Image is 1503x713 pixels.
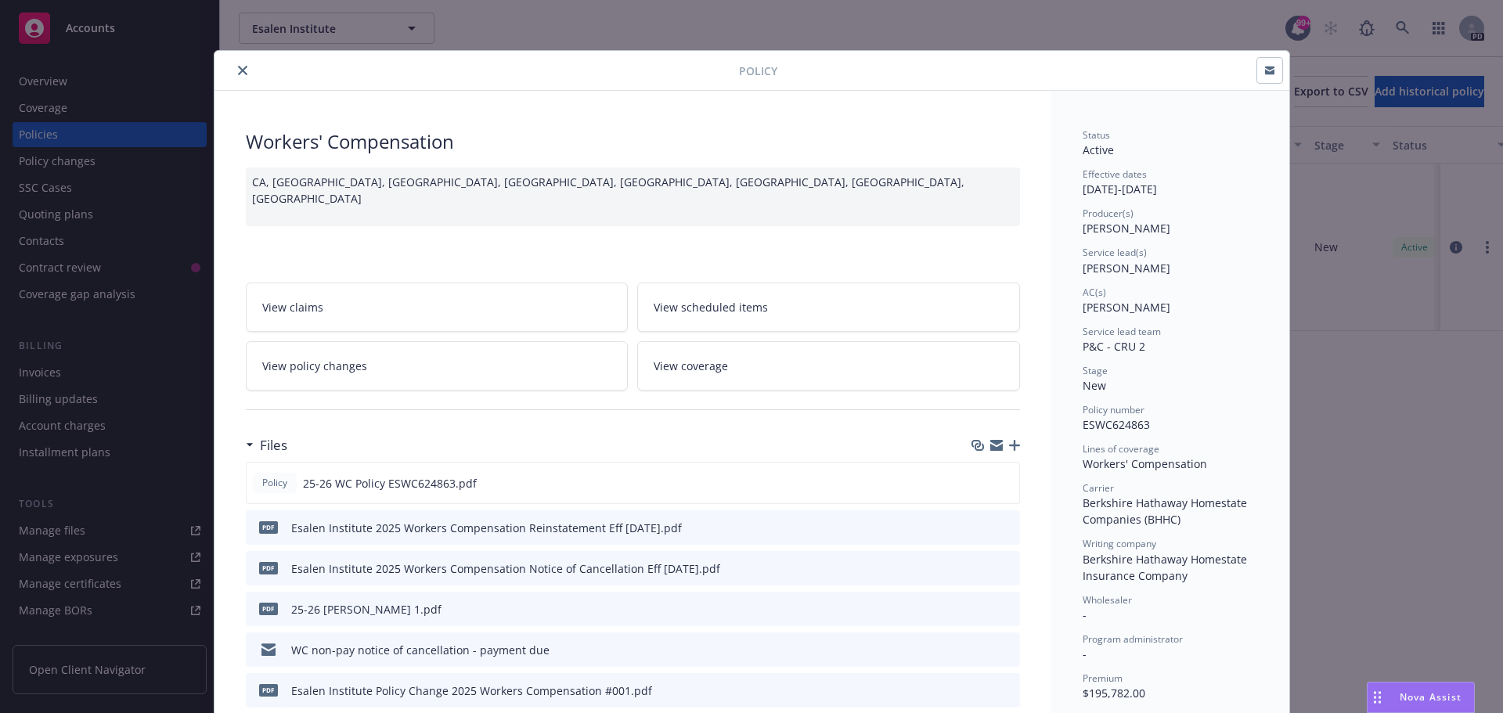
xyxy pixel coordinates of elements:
a: View scheduled items [637,283,1020,332]
span: Program administrator [1083,632,1183,646]
span: View scheduled items [654,299,768,315]
span: View policy changes [262,358,367,374]
div: Workers' Compensation [246,128,1020,155]
span: Premium [1083,672,1123,685]
button: preview file [999,475,1013,492]
span: Workers' Compensation [1083,456,1207,471]
span: Stage [1083,364,1108,377]
span: New [1083,378,1106,393]
span: pdf [259,603,278,614]
span: Active [1083,142,1114,157]
div: [DATE] - [DATE] [1083,167,1258,197]
button: close [233,61,252,80]
span: Status [1083,128,1110,142]
span: [PERSON_NAME] [1083,300,1170,315]
span: View claims [262,299,323,315]
button: preview file [1000,560,1014,577]
a: View policy changes [246,341,629,391]
span: Nova Assist [1400,690,1462,704]
a: View claims [246,283,629,332]
span: P&C - CRU 2 [1083,339,1145,354]
span: Service lead(s) [1083,246,1147,259]
span: Policy [259,476,290,490]
button: preview file [1000,601,1014,618]
span: Policy [739,63,777,79]
span: Berkshire Hathaway Homestate Insurance Company [1083,552,1250,583]
span: - [1083,607,1087,622]
div: Esalen Institute Policy Change 2025 Workers Compensation #001.pdf [291,682,652,699]
button: download file [975,520,987,536]
span: pdf [259,684,278,696]
span: ESWC624863 [1083,417,1150,432]
button: download file [974,475,986,492]
span: - [1083,646,1087,661]
span: 25-26 WC Policy ESWC624863.pdf [303,475,477,492]
span: $195,782.00 [1083,686,1145,700]
span: pdf [259,562,278,574]
span: Policy number [1083,403,1144,416]
span: Producer(s) [1083,207,1134,220]
span: AC(s) [1083,286,1106,299]
span: View coverage [654,358,728,374]
button: download file [975,642,987,658]
h3: Files [260,435,287,456]
span: [PERSON_NAME] [1083,261,1170,275]
div: CA, [GEOGRAPHIC_DATA], [GEOGRAPHIC_DATA], [GEOGRAPHIC_DATA], [GEOGRAPHIC_DATA], [GEOGRAPHIC_DATA]... [246,167,1020,226]
button: preview file [1000,682,1014,699]
span: Wholesaler [1083,593,1132,607]
div: 25-26 [PERSON_NAME] 1.pdf [291,601,442,618]
a: View coverage [637,341,1020,391]
div: Files [246,435,287,456]
span: Lines of coverage [1083,442,1159,456]
button: download file [975,682,987,699]
button: Nova Assist [1367,682,1475,713]
span: Carrier [1083,481,1114,495]
span: Service lead team [1083,325,1161,338]
span: pdf [259,521,278,533]
button: preview file [1000,520,1014,536]
span: Berkshire Hathaway Homestate Companies (BHHC) [1083,495,1250,527]
button: download file [975,560,987,577]
span: [PERSON_NAME] [1083,221,1170,236]
div: Esalen Institute 2025 Workers Compensation Notice of Cancellation Eff [DATE].pdf [291,560,720,577]
div: Esalen Institute 2025 Workers Compensation Reinstatement Eff [DATE].pdf [291,520,682,536]
button: preview file [1000,642,1014,658]
div: WC non-pay notice of cancellation - payment due [291,642,550,658]
div: Drag to move [1368,682,1387,712]
button: download file [975,601,987,618]
span: Effective dates [1083,167,1147,181]
span: Writing company [1083,537,1156,550]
